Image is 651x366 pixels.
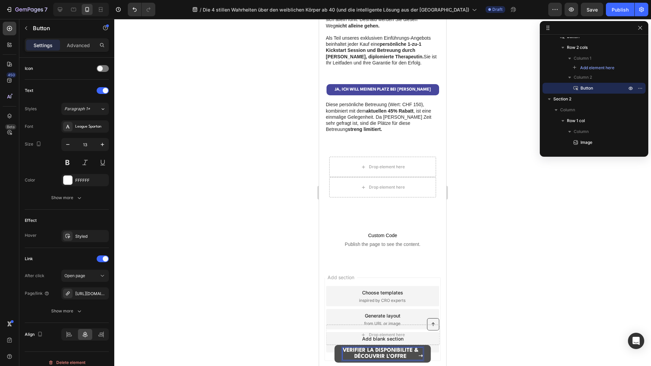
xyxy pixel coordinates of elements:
span: / [200,6,201,13]
button: Show more [25,192,109,204]
a: JA, ICH WILL MEINEN PLATZ BEI [PERSON_NAME] [7,65,120,76]
span: Open page [64,273,85,278]
div: FFFFFF [75,177,107,184]
span: Button [580,85,593,92]
div: Page/link [25,290,50,296]
button: Show more [25,305,109,317]
strong: nicht alleine gehen. [17,4,61,9]
div: Align [25,330,44,339]
div: Choose templates [43,270,84,277]
div: [URL][DOMAIN_NAME][MEDICAL_DATA] [75,291,107,297]
iframe: Design area [319,19,446,366]
strong: streng limitiert. [29,108,63,113]
strong: aktuellen 45% Rabatt [47,89,94,95]
div: Open Intercom Messenger [628,333,644,349]
div: Font [25,123,33,130]
span: Add section [6,255,38,262]
button: Add element here [570,64,617,72]
div: After click [25,273,44,279]
div: Show more [51,308,83,314]
div: Size [25,140,43,149]
span: Draft [492,6,502,13]
div: Effect [25,217,37,224]
div: Text [25,88,33,94]
button: Save [581,3,603,16]
span: Column [560,107,575,113]
button: Open page [61,270,109,282]
p: Diese persönliche Betreuung (Wert: CHF 150), kombiniert mit dem , ist eine einmalige Gelegenheit.... [7,82,120,113]
div: Styles [25,106,37,112]
div: Color [25,177,35,183]
span: Row 2 cols [567,44,588,51]
div: Link [25,256,33,262]
div: League Spartan [75,124,107,130]
p: Button [33,24,91,32]
span: Die 4 stillen Wahrheiten über den weiblichen Körper ab 40 (und die intelligente Lösung aus der [G... [203,6,469,13]
span: Image [580,139,592,146]
div: Icon [25,65,33,72]
button: 7 [3,3,51,16]
span: Add element here [580,65,614,71]
p: 7 [44,5,47,14]
div: Beta [5,124,16,130]
span: Row 1 col [567,117,585,124]
div: Styled [75,233,107,239]
span: Paragraph 1* [64,106,90,112]
p: Settings [34,42,53,49]
div: Undo/Redo [128,3,155,16]
strong: JA, ICH WILL MEINEN PLATZ BEI [PERSON_NAME] [16,69,112,73]
span: from URL or image [45,302,81,308]
div: Generate layout [46,293,81,300]
span: Column 1 [574,55,591,62]
div: Show more [51,194,83,201]
button: Paragraph 1* [61,103,109,115]
span: Column 2 [574,74,592,81]
p: Als Teil unseres exklusiven Einführungs-Angebots beinhaltet jeder Kauf eine Sie ist Ihr Leitfaden... [7,16,120,47]
div: Publish [612,6,629,13]
span: Column [574,128,589,135]
span: Save [587,7,598,13]
div: Drop element here [50,166,86,171]
div: Hover [25,232,37,238]
strong: persönliche 1-zu-1 Kickstart Session und Betreuung durch [PERSON_NAME], diplomierte Therapeutin. [7,22,105,40]
span: inspired by CRO experts [40,278,86,285]
div: 450 [6,72,16,78]
div: Drop element here [50,145,86,151]
p: Advanced [67,42,90,49]
button: Publish [606,3,634,16]
span: Section 2 [553,96,571,102]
